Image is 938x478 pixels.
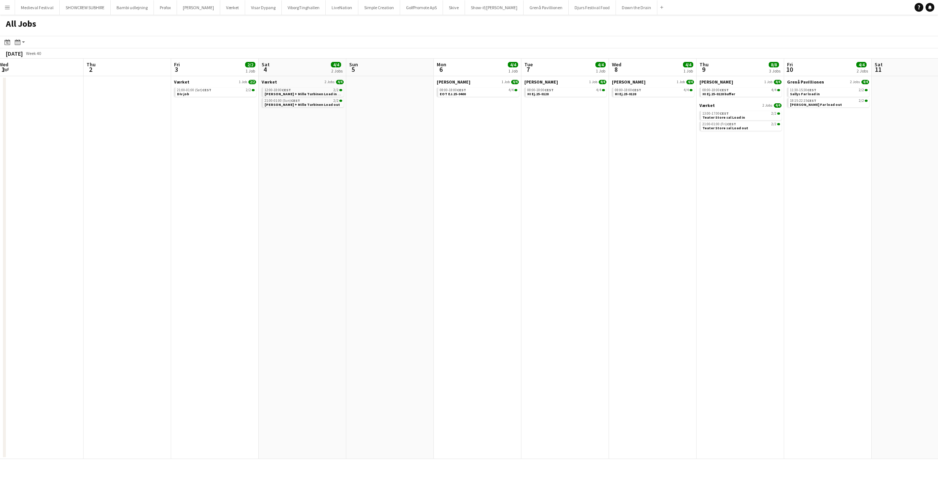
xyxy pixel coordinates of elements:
[524,79,558,85] span: Danny Black Luna
[615,88,693,96] a: 08:00-18:00CEST4/4HI Ej.25-0128
[331,68,343,74] div: 2 Jobs
[262,79,344,109] div: Værket2 Jobs4/412:00-18:00CEST2/2[PERSON_NAME] + Mille Turbinen Load in at 12.00 hours21:00-01:00...
[787,79,869,85] a: Grenå Pavillionen2 Jobs4/4
[523,65,533,74] span: 7
[508,62,518,67] span: 4/4
[220,0,245,15] button: Værket
[702,88,729,92] span: 08:00-18:00
[511,80,519,84] span: 4/4
[684,88,689,92] span: 4/4
[698,65,709,74] span: 9
[524,79,606,85] a: [PERSON_NAME]1 Job4/4
[15,0,60,15] button: Medieval Festival
[544,88,554,92] span: CEST
[174,79,256,85] a: Værket1 Job2/2
[336,80,344,84] span: 4/4
[699,61,709,68] span: Thu
[702,88,780,96] a: 08:00-18:00CEST4/4HI Ej.25-0128 buffer
[702,112,729,115] span: 13:00-17:00
[325,80,335,84] span: 2 Jobs
[261,65,270,74] span: 4
[762,103,772,108] span: 2 Jobs
[465,0,524,15] button: Show-if/[PERSON_NAME]
[875,61,883,68] span: Sat
[457,88,466,92] span: CEST
[524,0,569,15] button: Grenå Pavillionen
[437,61,446,68] span: Mon
[440,88,517,96] a: 08:00-18:00CEST4/4EOT EJ.25-0400
[790,88,816,92] span: 11:30-15:30
[702,122,780,130] a: 21:00-01:00 (Fri)CEST2/2Teater Store sal Load out
[177,88,211,92] span: 21:00-01:00 (Sat)
[265,92,362,96] span: Mike Lefevre + Mille Turbinen Load in at 12.00 hours
[611,65,621,74] span: 8
[596,88,601,92] span: 4/4
[683,68,693,74] div: 1 Job
[524,61,533,68] span: Tue
[790,88,868,96] a: 11:30-15:30CEST2/2Sallys Far load in
[699,79,782,103] div: [PERSON_NAME]1 Job4/408:00-18:00CEST4/4HI Ej.25-0128 buffer
[865,100,868,102] span: 2/2
[612,61,621,68] span: Wed
[702,92,735,96] span: HI Ej.25-0128 buffer
[790,99,816,103] span: 18:15-22:15
[339,100,342,102] span: 2/2
[502,80,510,84] span: 1 Job
[246,88,251,92] span: 2/2
[437,79,519,98] div: [PERSON_NAME]1 Job4/408:00-18:00CEST4/4EOT EJ.25-0400
[777,123,780,125] span: 2/2
[702,126,748,130] span: Teater Store sal Load out
[599,80,606,84] span: 4/4
[174,79,189,85] span: Værket
[595,62,606,67] span: 4/4
[348,65,358,74] span: 5
[771,122,776,126] span: 2/2
[239,80,247,84] span: 1 Job
[787,79,869,109] div: Grenå Pavillionen2 Jobs4/411:30-15:30CEST2/2Sallys Far load in18:15-22:15CEST2/2[PERSON_NAME] Far...
[262,79,344,85] a: Værket2 Jobs4/4
[616,0,657,15] button: Down the Drain
[699,103,782,108] a: Værket2 Jobs4/4
[699,103,715,108] span: Værket
[436,65,446,74] span: 6
[400,0,443,15] button: GolfPromote ApS
[596,68,605,74] div: 1 Job
[291,98,300,103] span: CEST
[787,79,824,85] span: Grenå Pavillionen
[173,65,180,74] span: 3
[702,115,745,120] span: Teater Store sal Load in
[202,88,211,92] span: CEST
[527,92,549,96] span: HI Ej.25-0128
[174,61,180,68] span: Fri
[440,92,466,96] span: EOT EJ.25-0400
[508,68,518,74] div: 1 Job
[265,99,300,103] span: 21:00-01:00 (Sun)
[437,79,519,85] a: [PERSON_NAME]1 Job4/4
[154,0,177,15] button: Profox
[859,88,864,92] span: 2/2
[440,88,466,92] span: 08:00-18:00
[262,79,277,85] span: Værket
[787,61,793,68] span: Fri
[177,88,255,96] a: 21:00-01:00 (Sat)CEST2/2Div job
[265,88,291,92] span: 12:00-18:00
[339,89,342,91] span: 2/2
[857,68,868,74] div: 2 Jobs
[702,122,736,126] span: 21:00-01:00 (Fri)
[514,89,517,91] span: 4/4
[764,80,772,84] span: 1 Job
[111,0,154,15] button: Bambi udlejning
[349,61,358,68] span: Sun
[24,51,43,56] span: Week 40
[807,98,816,103] span: CEST
[245,68,255,74] div: 1 Job
[589,80,597,84] span: 1 Job
[615,88,641,92] span: 08:00-18:00
[790,102,842,107] span: Sallys Far load out
[174,79,256,98] div: Værket1 Job2/221:00-01:00 (Sat)CEST2/2Div job
[727,122,736,126] span: CEST
[282,0,326,15] button: ViborgTinghallen
[677,80,685,84] span: 1 Job
[632,88,641,92] span: CEST
[612,79,646,85] span: Danny Black Luna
